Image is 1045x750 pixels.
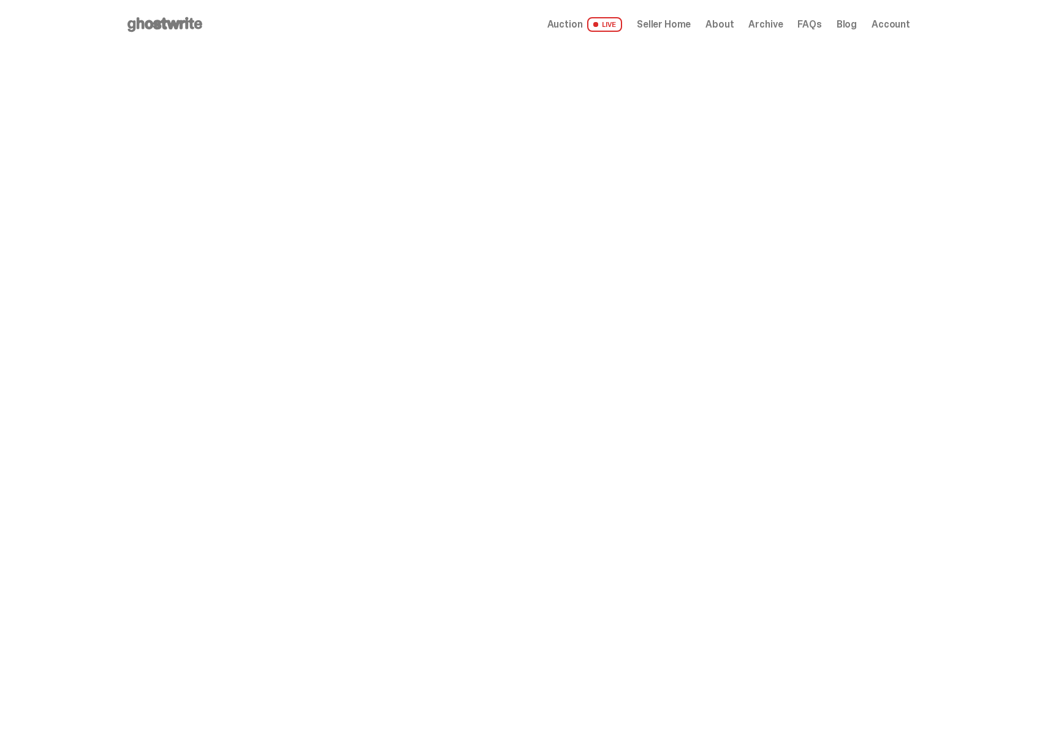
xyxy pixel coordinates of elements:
[748,20,783,29] a: Archive
[547,20,583,29] span: Auction
[587,17,622,32] span: LIVE
[797,20,821,29] a: FAQs
[547,17,622,32] a: Auction LIVE
[872,20,910,29] a: Account
[837,20,857,29] a: Blog
[705,20,734,29] a: About
[637,20,691,29] a: Seller Home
